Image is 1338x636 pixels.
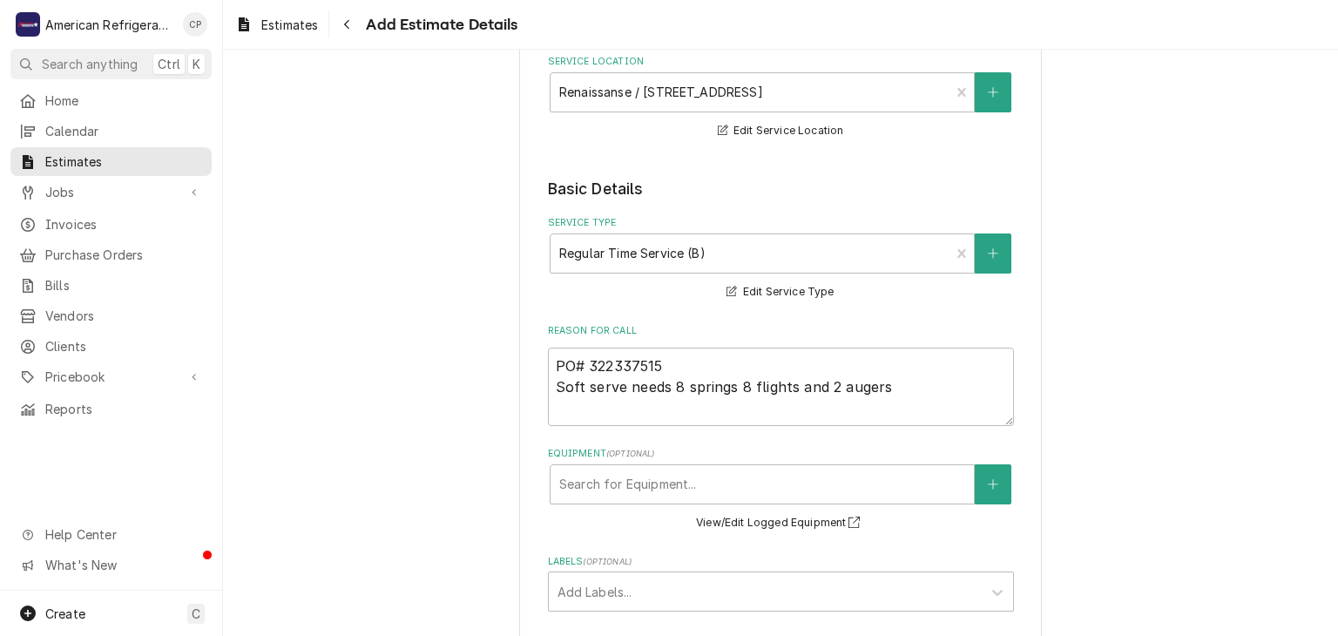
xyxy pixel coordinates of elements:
[45,368,177,386] span: Pricebook
[45,122,203,140] span: Calendar
[548,555,1014,569] label: Labels
[45,307,203,325] span: Vendors
[16,12,40,37] div: A
[975,233,1011,274] button: Create New Service
[10,86,212,115] a: Home
[10,301,212,330] a: Vendors
[45,525,201,544] span: Help Center
[548,216,1014,302] div: Service Type
[10,147,212,176] a: Estimates
[45,246,203,264] span: Purchase Orders
[548,324,1014,338] label: Reason For Call
[548,447,1014,461] label: Equipment
[45,215,203,233] span: Invoices
[988,86,998,98] svg: Create New Location
[45,276,203,294] span: Bills
[724,281,836,303] button: Edit Service Type
[361,13,517,37] span: Add Estimate Details
[45,337,203,355] span: Clients
[975,72,1011,112] button: Create New Location
[548,555,1014,612] div: Labels
[228,10,325,39] a: Estimates
[715,120,847,142] button: Edit Service Location
[333,10,361,38] button: Navigate back
[548,348,1014,426] textarea: PO# 322337515 Soft serve needs 8 springs 8 flights and 2 augers
[261,16,318,34] span: Estimates
[10,117,212,145] a: Calendar
[548,216,1014,230] label: Service Type
[10,332,212,361] a: Clients
[10,395,212,423] a: Reports
[548,55,1014,69] label: Service Location
[10,520,212,549] a: Go to Help Center
[606,449,655,458] span: ( optional )
[10,178,212,206] a: Go to Jobs
[10,551,212,579] a: Go to What's New
[10,362,212,391] a: Go to Pricebook
[548,324,1014,426] div: Reason For Call
[45,606,85,621] span: Create
[583,557,632,566] span: ( optional )
[10,49,212,79] button: Search anythingCtrlK
[45,152,203,171] span: Estimates
[548,55,1014,141] div: Service Location
[193,55,200,73] span: K
[183,12,207,37] div: CP
[45,400,203,418] span: Reports
[10,210,212,239] a: Invoices
[192,605,200,623] span: C
[988,247,998,260] svg: Create New Service
[158,55,180,73] span: Ctrl
[10,271,212,300] a: Bills
[988,478,998,491] svg: Create New Equipment
[45,556,201,574] span: What's New
[548,447,1014,533] div: Equipment
[45,183,177,201] span: Jobs
[183,12,207,37] div: Cordel Pyle's Avatar
[45,91,203,110] span: Home
[10,240,212,269] a: Purchase Orders
[16,12,40,37] div: American Refrigeration LLC's Avatar
[975,464,1011,504] button: Create New Equipment
[45,16,173,34] div: American Refrigeration LLC
[548,178,1014,200] legend: Basic Details
[42,55,138,73] span: Search anything
[693,512,868,534] button: View/Edit Logged Equipment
